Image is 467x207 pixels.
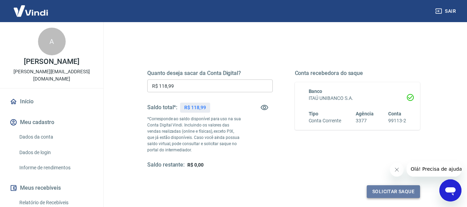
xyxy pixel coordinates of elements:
p: [PERSON_NAME][EMAIL_ADDRESS][DOMAIN_NAME] [6,68,98,83]
h6: 3377 [356,117,374,124]
div: A [38,28,66,55]
span: Tipo [309,111,319,116]
h6: Conta Corrente [309,117,341,124]
span: Agência [356,111,374,116]
span: R$ 0,00 [187,162,204,168]
a: Dados da conta [17,130,95,144]
span: Conta [388,111,401,116]
button: Sair [434,5,459,18]
a: Início [8,94,95,109]
iframe: Mensagem da empresa [407,161,461,177]
p: *Corresponde ao saldo disponível para uso na sua Conta Digital Vindi. Incluindo os valores das ve... [147,116,241,153]
button: Solicitar saque [367,185,420,198]
a: Dados de login [17,145,95,160]
h6: ITAÚ UNIBANCO S.A. [309,95,407,102]
img: Vindi [8,0,53,21]
iframe: Fechar mensagem [390,163,404,177]
iframe: Botão para abrir a janela de mensagens [439,179,461,201]
h5: Quanto deseja sacar da Conta Digital? [147,70,273,77]
h5: Conta recebedora do saque [295,70,420,77]
a: Informe de rendimentos [17,161,95,175]
p: R$ 118,99 [184,104,206,111]
h6: 99113-2 [388,117,406,124]
p: [PERSON_NAME] [24,58,79,65]
span: Banco [309,88,323,94]
h5: Saldo total*: [147,104,177,111]
button: Meu cadastro [8,115,95,130]
button: Meus recebíveis [8,180,95,196]
span: Olá! Precisa de ajuda? [4,5,58,10]
h5: Saldo restante: [147,161,185,169]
